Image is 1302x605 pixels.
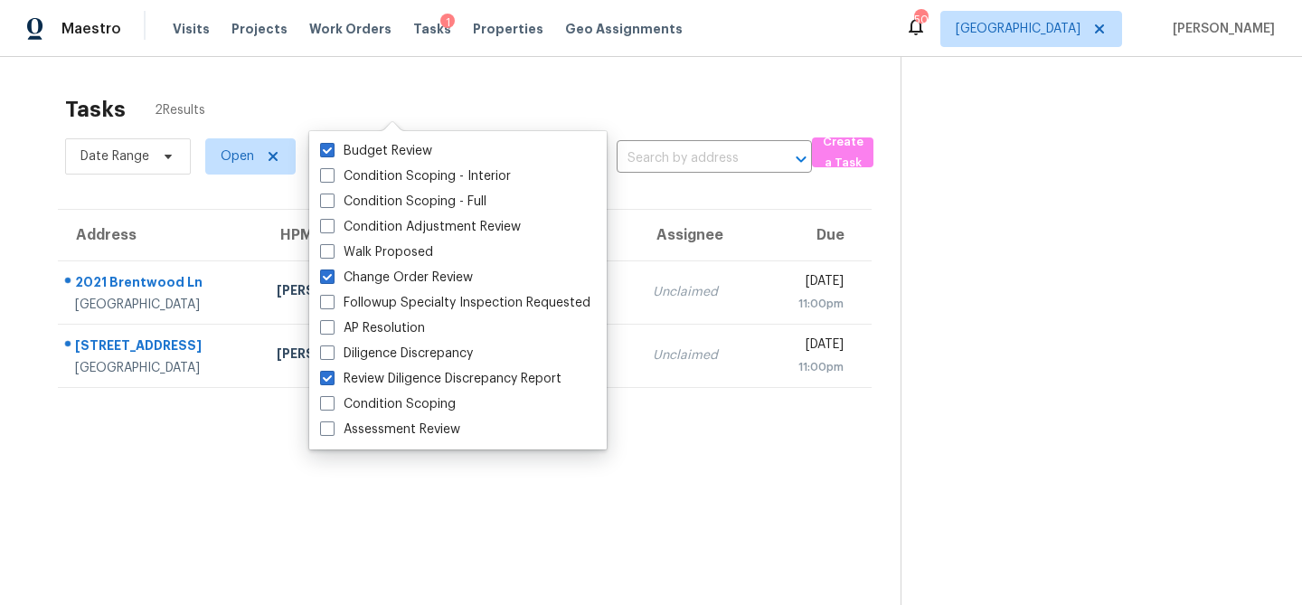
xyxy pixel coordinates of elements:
label: Condition Adjustment Review [320,218,521,236]
th: Address [58,210,262,260]
div: [PERSON_NAME] [277,281,420,304]
label: AP Resolution [320,319,425,337]
div: Unclaimed [653,283,745,301]
span: 2 Results [155,101,205,119]
label: Diligence Discrepancy [320,345,473,363]
div: 50 [914,11,927,29]
span: [GEOGRAPHIC_DATA] [956,20,1080,38]
div: [DATE] [773,336,844,358]
div: 11:00pm [773,295,844,313]
span: Maestro [61,20,121,38]
div: [DATE] [773,272,844,295]
div: Unclaimed [653,346,745,364]
th: HPM [262,210,434,260]
h2: Tasks [65,100,126,118]
label: Condition Scoping [320,395,456,413]
label: Walk Proposed [320,243,433,261]
label: Budget Review [320,142,432,160]
div: [PERSON_NAME] [277,345,420,367]
input: Search by address [617,145,761,173]
div: [GEOGRAPHIC_DATA] [75,296,248,314]
span: Work Orders [309,20,392,38]
span: Visits [173,20,210,38]
label: Condition Scoping - Interior [320,167,511,185]
label: Review Diligence Discrepancy Report [320,370,561,388]
span: Projects [231,20,288,38]
span: Geo Assignments [565,20,683,38]
th: Due [759,210,872,260]
span: Tasks [413,23,451,35]
label: Condition Scoping - Full [320,193,486,211]
button: Create a Task [812,137,873,167]
div: 1 [440,14,455,32]
div: 11:00pm [773,358,844,376]
span: [PERSON_NAME] [1165,20,1275,38]
span: Date Range [80,147,149,165]
span: Properties [473,20,543,38]
div: [GEOGRAPHIC_DATA] [75,359,248,377]
span: Create a Task [821,132,864,174]
label: Assessment Review [320,421,460,439]
label: Change Order Review [320,269,473,287]
div: [STREET_ADDRESS] [75,336,248,359]
span: Open [221,147,254,165]
label: Followup Specialty Inspection Requested [320,294,590,312]
button: Open [788,147,814,172]
th: Assignee [638,210,759,260]
div: 2021 Brentwood Ln [75,273,248,296]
